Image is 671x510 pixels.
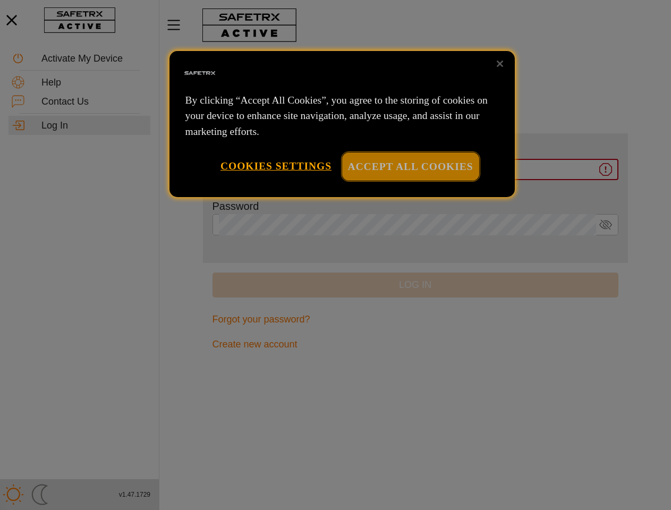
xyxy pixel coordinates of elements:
button: Close [488,52,512,75]
button: Cookies Settings [220,152,332,180]
div: Privacy [169,51,515,197]
p: By clicking “Accept All Cookies”, you agree to the storing of cookies on your device to enhance s... [185,92,499,139]
img: Safe Tracks [183,56,217,90]
button: Accept All Cookies [342,152,479,181]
